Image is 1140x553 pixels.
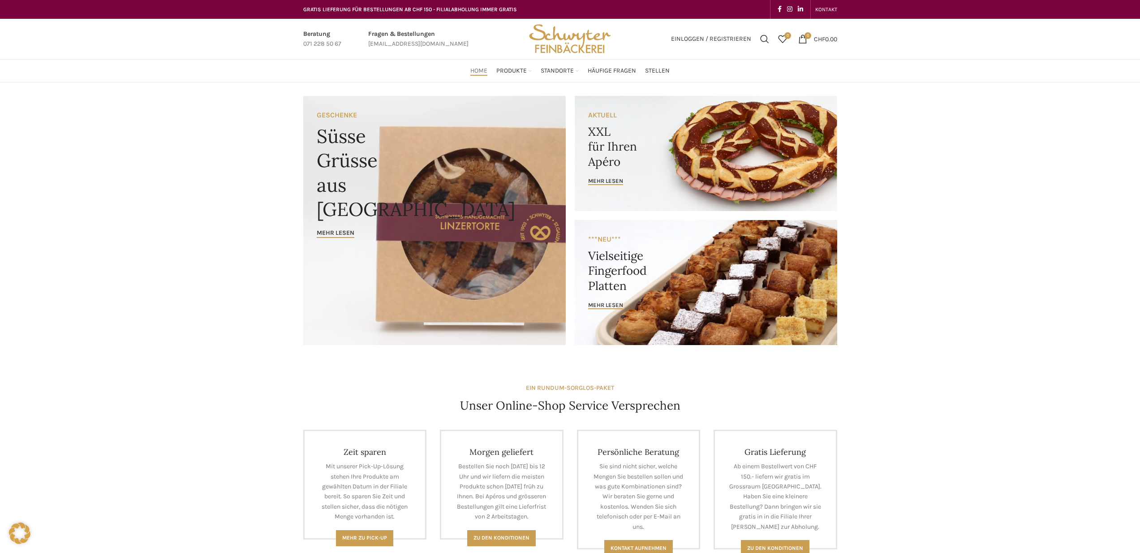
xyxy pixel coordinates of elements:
[588,62,636,80] a: Häufige Fragen
[473,535,529,541] span: Zu den Konditionen
[318,462,412,522] p: Mit unserer Pick-Up-Lösung stehen Ihre Produkte am gewählten Datum in der Filiale bereit. So spar...
[496,62,532,80] a: Produkte
[455,462,549,522] p: Bestellen Sie noch [DATE] bis 12 Uhr und wir liefern die meisten Produkte schon [DATE] früh zu Ih...
[592,447,686,457] h4: Persönliche Beratung
[645,67,670,75] span: Stellen
[342,535,387,541] span: Mehr zu Pick-Up
[470,67,487,75] span: Home
[815,0,837,18] a: KONTAKT
[368,29,469,49] a: Infobox link
[728,462,822,532] p: Ab einem Bestellwert von CHF 150.- liefern wir gratis im Grossraum [GEOGRAPHIC_DATA]. Haben Sie e...
[814,35,825,43] span: CHF
[747,545,803,551] span: Zu den konditionen
[794,30,842,48] a: 0 CHF0.00
[775,3,784,16] a: Facebook social link
[470,62,487,80] a: Home
[575,96,837,211] a: Banner link
[728,447,822,457] h4: Gratis Lieferung
[303,6,517,13] span: GRATIS LIEFERUNG FÜR BESTELLUNGEN AB CHF 150 - FILIALABHOLUNG IMMER GRATIS
[575,220,837,345] a: Banner link
[541,62,579,80] a: Standorte
[667,30,756,48] a: Einloggen / Registrieren
[496,67,527,75] span: Produkte
[611,545,667,551] span: Kontakt aufnehmen
[814,35,837,43] bdi: 0.00
[336,530,393,546] a: Mehr zu Pick-Up
[541,67,574,75] span: Standorte
[804,32,811,39] span: 0
[588,67,636,75] span: Häufige Fragen
[467,530,536,546] a: Zu den Konditionen
[460,397,680,414] h4: Unser Online-Shop Service Versprechen
[303,96,566,345] a: Banner link
[671,36,751,42] span: Einloggen / Registrieren
[784,32,791,39] span: 0
[756,30,774,48] a: Suchen
[811,0,842,18] div: Secondary navigation
[526,19,614,59] img: Bäckerei Schwyter
[526,384,614,392] strong: EIN RUNDUM-SORGLOS-PAKET
[774,30,792,48] a: 0
[784,3,795,16] a: Instagram social link
[795,3,806,16] a: Linkedin social link
[645,62,670,80] a: Stellen
[455,447,549,457] h4: Morgen geliefert
[774,30,792,48] div: Meine Wunschliste
[815,6,837,13] span: KONTAKT
[592,462,686,532] p: Sie sind nicht sicher, welche Mengen Sie bestellen sollen und was gute Kombinationen sind? Wir be...
[318,447,412,457] h4: Zeit sparen
[526,35,614,42] a: Site logo
[299,62,842,80] div: Main navigation
[303,29,341,49] a: Infobox link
